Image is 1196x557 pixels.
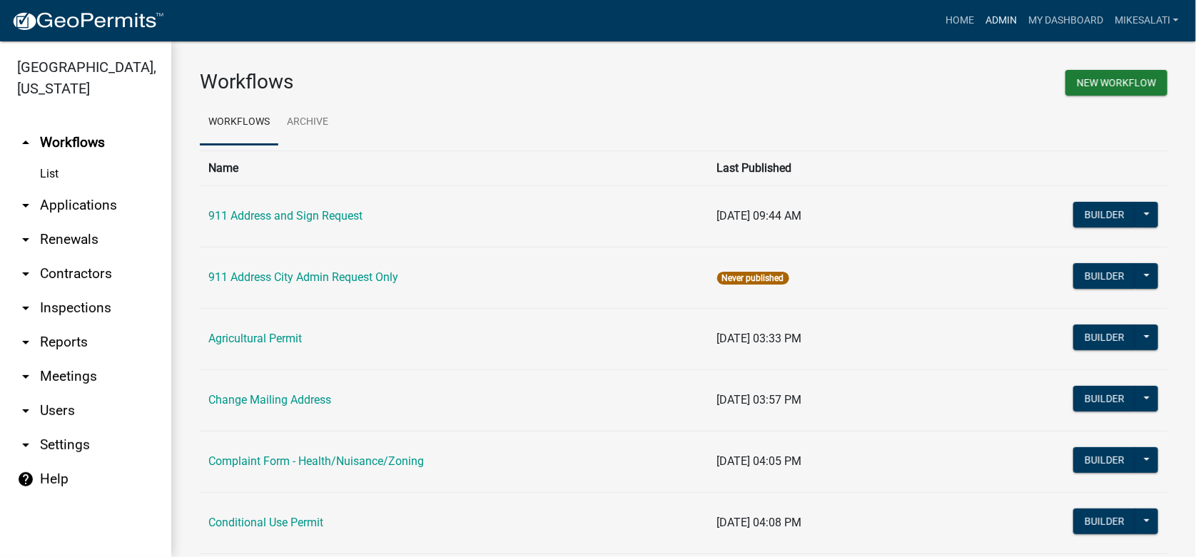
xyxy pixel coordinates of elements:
[208,393,331,407] a: Change Mailing Address
[200,100,278,145] a: Workflows
[17,300,34,317] i: arrow_drop_down
[208,209,363,223] a: 911 Address and Sign Request
[17,197,34,214] i: arrow_drop_down
[717,209,802,223] span: [DATE] 09:44 AM
[208,270,398,284] a: 911 Address City Admin Request Only
[208,332,302,345] a: Agricultural Permit
[717,393,802,407] span: [DATE] 03:57 PM
[1073,386,1136,412] button: Builder
[980,7,1023,34] a: Admin
[17,471,34,488] i: help
[1073,325,1136,350] button: Builder
[717,516,802,529] span: [DATE] 04:08 PM
[940,7,980,34] a: Home
[709,150,990,185] th: Last Published
[17,436,34,454] i: arrow_drop_down
[717,454,802,468] span: [DATE] 04:05 PM
[1073,509,1136,534] button: Builder
[17,402,34,419] i: arrow_drop_down
[717,332,802,345] span: [DATE] 03:33 PM
[1065,70,1167,96] button: New Workflow
[17,231,34,248] i: arrow_drop_down
[17,265,34,282] i: arrow_drop_down
[17,334,34,351] i: arrow_drop_down
[1073,447,1136,473] button: Builder
[200,70,673,94] h3: Workflows
[278,100,337,145] a: Archive
[208,516,323,529] a: Conditional Use Permit
[1109,7,1185,34] a: MikeSalati
[1023,7,1109,34] a: My Dashboard
[717,272,789,285] span: Never published
[17,368,34,385] i: arrow_drop_down
[208,454,424,468] a: Complaint Form - Health/Nuisance/Zoning
[17,134,34,151] i: arrow_drop_up
[1073,202,1136,228] button: Builder
[1073,263,1136,289] button: Builder
[200,150,709,185] th: Name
